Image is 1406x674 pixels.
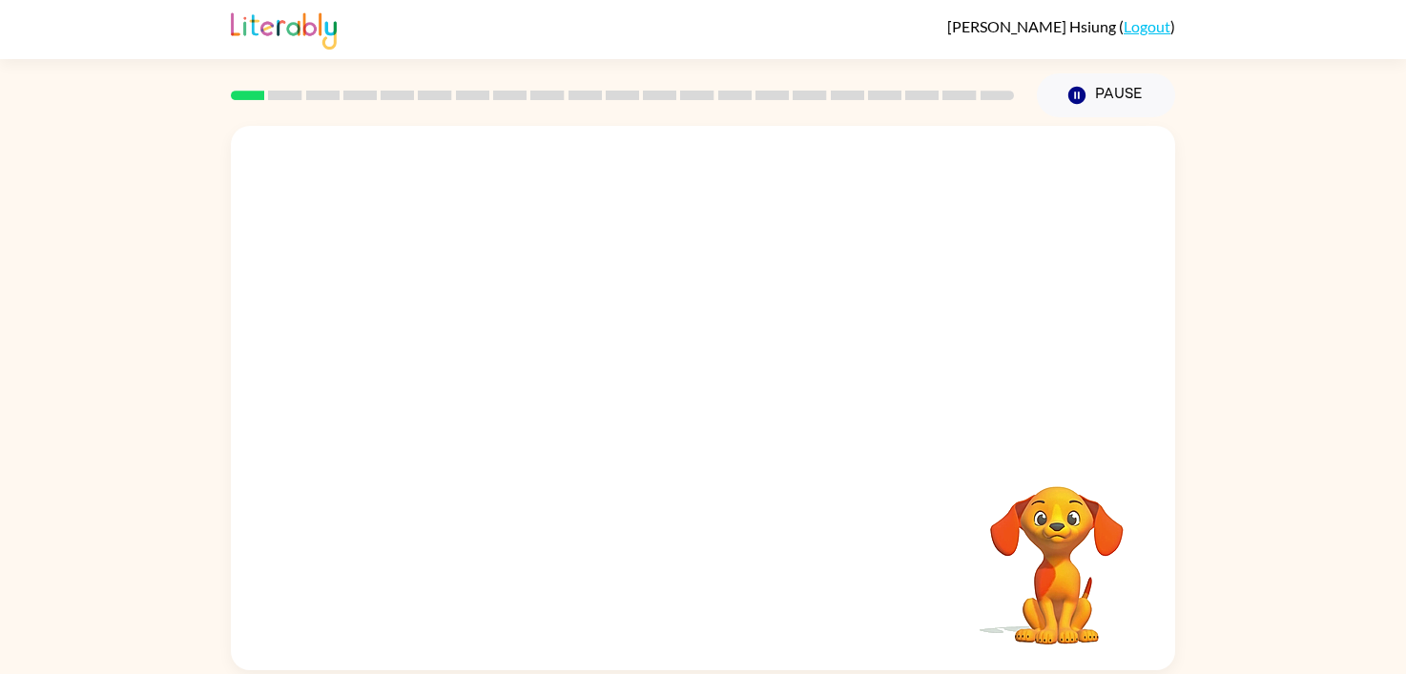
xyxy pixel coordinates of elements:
button: Pause [1037,73,1175,117]
video: Your browser must support playing .mp4 files to use Literably. Please try using another browser. [961,457,1152,647]
span: [PERSON_NAME] Hsiung [947,17,1119,35]
img: Literably [231,8,337,50]
div: ( ) [947,17,1175,35]
a: Logout [1124,17,1170,35]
